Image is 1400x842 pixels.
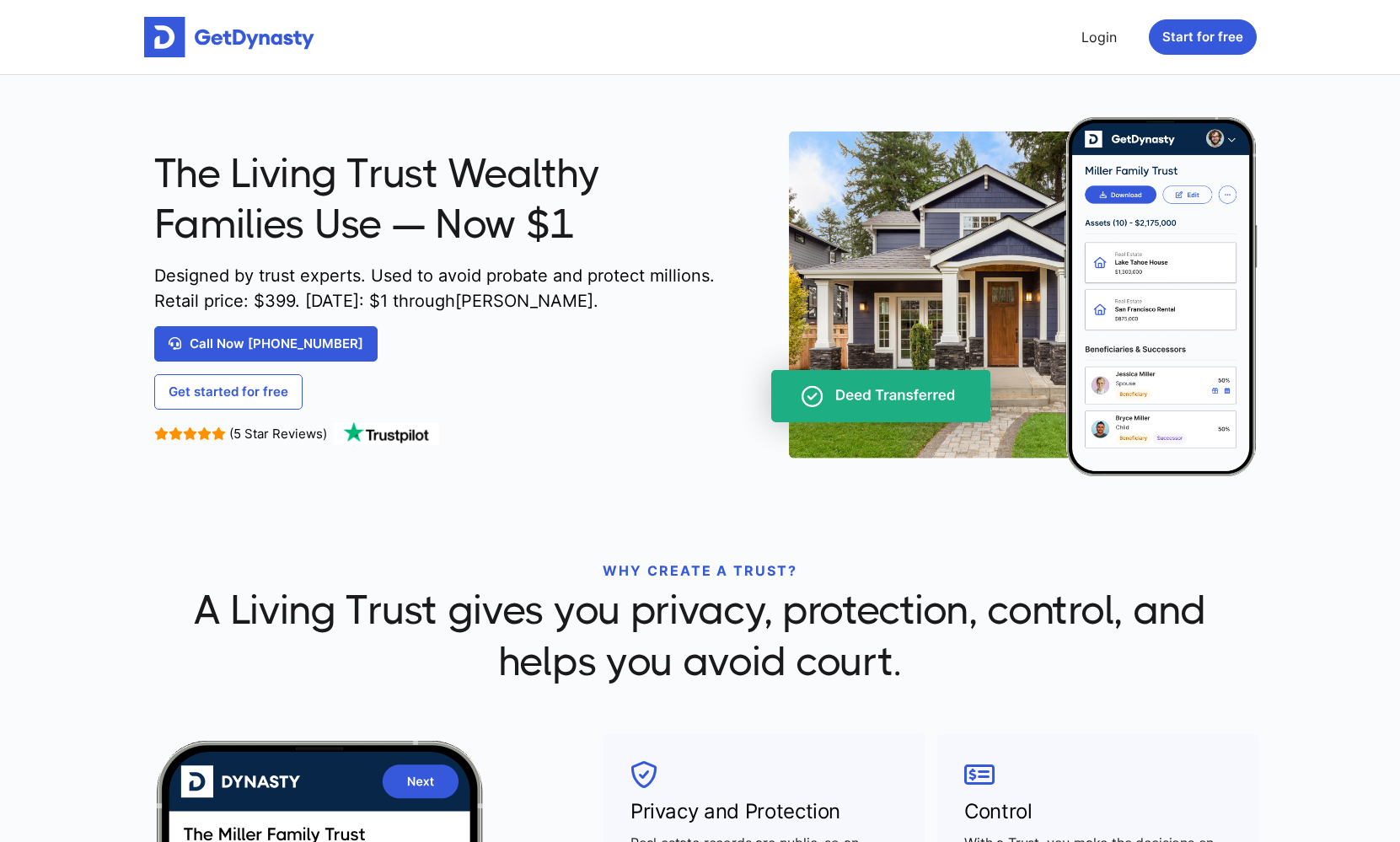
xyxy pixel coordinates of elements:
[154,560,1247,581] p: WHY CREATE A TRUST?
[229,426,327,442] span: (5 Star Reviews)
[1075,20,1124,54] a: Login
[154,374,303,410] a: Get started for free
[154,148,722,250] span: The Living Trust Wealthy Families Use — Now $1
[734,117,1258,476] img: trust-on-cellphone
[144,17,314,57] img: Get started for free with Dynasty Trust Company
[1149,19,1257,55] button: Start for free
[331,422,441,446] img: TrustPilot Logo
[154,326,378,362] a: Call Now [PHONE_NUMBER]
[154,263,722,314] span: Designed by trust experts. Used to avoid probate and protect millions. Retail price: $ 399 . [DAT...
[154,585,1247,687] span: A Living Trust gives you privacy, protection, control, and helps you avoid court.
[630,796,898,827] h3: Privacy and Protection
[964,796,1231,827] h3: Control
